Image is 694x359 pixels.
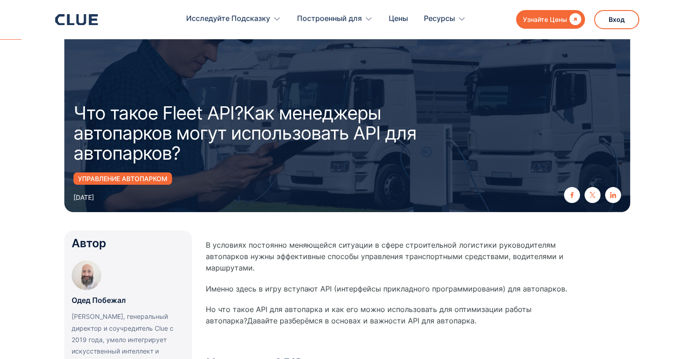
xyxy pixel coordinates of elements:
img: значок Twitter X [590,192,595,198]
ya-tr-span: Ресурсы [424,13,455,24]
img: значок facebook [569,192,575,198]
ya-tr-span: Именно здесь в игру вступают API (интерфейсы прикладного программирования) для автопарков. [206,284,567,293]
a: Цены [389,5,408,33]
div: Исследуйте Подсказку [186,5,281,33]
ya-tr-span: Вход [609,16,625,23]
img: значок linkedin [610,192,616,198]
ya-tr-span: Исследуйте Подсказку [186,13,270,24]
ya-tr-span: Давайте разберёмся в основах и важности API для автопарка. [247,316,476,325]
img: Одед Побежал [72,260,101,290]
ya-tr-span: Как менеджеры автопарков могут использовать API для автопарков? [73,102,416,164]
ya-tr-span: [DATE] [73,193,94,201]
ya-tr-span:  [569,13,581,25]
ya-tr-span: Одед Побежал [72,296,126,305]
div: Построенный для [297,5,373,33]
ya-tr-span: Управление автопарком [78,175,167,182]
ya-tr-span: Но что такое API для автопарка и как его можно использовать для оптимизации работы автопарка? [206,305,532,325]
ya-tr-span: Цены [389,13,408,24]
a: Узнайте Цены [516,10,585,29]
div: Ресурсы [424,5,466,33]
ya-tr-span: Узнайте Цены [523,16,567,23]
a: Управление автопарком [73,172,172,185]
ya-tr-span: Автор [72,236,106,250]
ya-tr-span: Построенный для [297,13,362,24]
ya-tr-span: В условиях постоянно меняющейся ситуации в сфере строительной логистики руководителям автопарков ... [206,240,564,272]
ya-tr-span: Что такое Fleet API? [73,102,244,124]
a: Вход [594,10,639,29]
